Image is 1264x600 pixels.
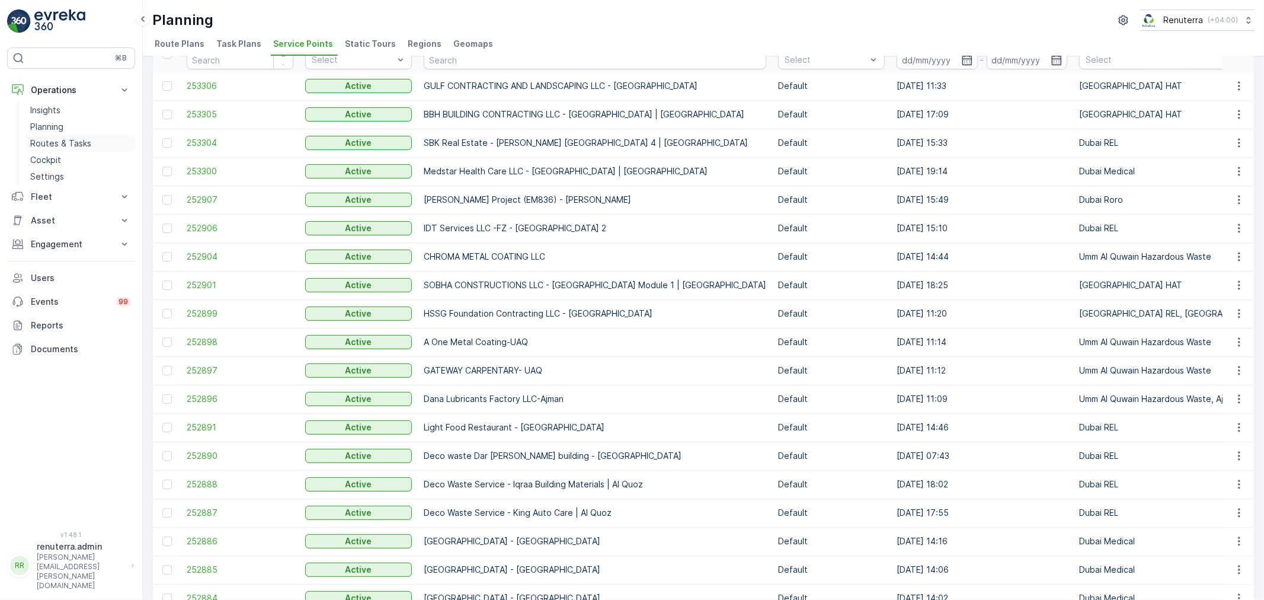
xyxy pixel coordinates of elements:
td: [DATE] 17:09 [891,100,1073,129]
button: Active [305,477,412,492]
p: [PERSON_NAME][EMAIL_ADDRESS][PERSON_NAME][DOMAIN_NAME] [37,553,126,591]
div: Toggle Row Selected [162,138,172,148]
span: Regions [408,38,441,50]
a: 252899 [187,308,293,320]
td: Default [772,242,891,271]
p: Active [345,365,372,376]
a: 252901 [187,279,293,291]
button: Active [305,79,412,93]
td: [DATE] 14:16 [891,527,1073,556]
a: Insights [25,102,135,119]
button: Engagement [7,232,135,256]
input: dd/mm/yyyy [987,50,1068,69]
button: Active [305,534,412,548]
p: Planning [152,11,213,30]
div: RR [10,556,29,575]
a: Reports [7,314,135,337]
p: Active [345,251,372,263]
td: Medstar Health Care LLC - [GEOGRAPHIC_DATA] | [GEOGRAPHIC_DATA] [418,157,772,186]
button: Active [305,420,412,435]
p: Documents [31,343,130,355]
a: Routes & Tasks [25,135,135,152]
span: 253300 [187,165,293,177]
td: Default [772,100,891,129]
td: Default [772,556,891,584]
button: Active [305,307,412,321]
button: Active [305,107,412,122]
td: [DATE] 14:44 [891,242,1073,271]
a: 253305 [187,108,293,120]
p: Active [345,393,372,405]
td: Deco waste Dar [PERSON_NAME] building - [GEOGRAPHIC_DATA] [418,442,772,470]
a: Settings [25,168,135,185]
td: Default [772,299,891,328]
td: Default [772,470,891,499]
p: Active [345,507,372,519]
p: Active [345,108,372,120]
div: Toggle Row Selected [162,480,172,489]
p: Active [345,279,372,291]
a: Documents [7,337,135,361]
span: 252907 [187,194,293,206]
td: [DATE] 07:43 [891,442,1073,470]
button: Active [305,193,412,207]
div: Toggle Row Selected [162,423,172,432]
a: 252887 [187,507,293,519]
a: Cockpit [25,152,135,168]
button: Active [305,506,412,520]
button: Active [305,449,412,463]
div: Toggle Row Selected [162,81,172,91]
a: Planning [25,119,135,135]
td: [DATE] 19:14 [891,157,1073,186]
img: logo [7,9,31,33]
td: [DATE] 18:02 [891,470,1073,499]
span: 253304 [187,137,293,149]
td: [DATE] 14:06 [891,556,1073,584]
p: Active [345,308,372,320]
button: Active [305,164,412,178]
p: Active [345,137,372,149]
div: Toggle Row Selected [162,280,172,290]
td: [DATE] 15:10 [891,214,1073,242]
p: Users [31,272,130,284]
a: 252885 [187,564,293,576]
p: Planning [30,121,63,133]
p: Active [345,478,372,490]
p: 99 [119,297,128,307]
td: [DATE] 11:20 [891,299,1073,328]
input: dd/mm/yyyy [897,50,978,69]
span: Route Plans [155,38,204,50]
a: 252898 [187,336,293,348]
p: Cockpit [30,154,61,166]
td: Light Food Restaurant - [GEOGRAPHIC_DATA] [418,413,772,442]
p: renuterra.admin [37,541,126,553]
button: Active [305,136,412,150]
span: 252888 [187,478,293,490]
td: Deco Waste Service - King Auto Care | Al Quoz [418,499,772,527]
td: Default [772,527,891,556]
a: 252904 [187,251,293,263]
td: CHROMA METAL COATING LLC [418,242,772,271]
span: Task Plans [216,38,261,50]
td: Default [772,356,891,385]
span: Service Points [273,38,333,50]
td: [GEOGRAPHIC_DATA] - [GEOGRAPHIC_DATA] [418,527,772,556]
td: Deco Waste Service - Iqraa Building Materials | Al Quoz [418,470,772,499]
td: Default [772,442,891,470]
div: Toggle Row Selected [162,537,172,546]
input: Search [424,50,766,69]
a: 252890 [187,450,293,462]
button: Active [305,392,412,406]
button: Active [305,335,412,349]
a: 252897 [187,365,293,376]
td: SBK Real Estate - [PERSON_NAME] [GEOGRAPHIC_DATA] 4 | [GEOGRAPHIC_DATA] [418,129,772,157]
p: Settings [30,171,64,183]
div: Toggle Row Selected [162,565,172,575]
input: Search [187,50,293,69]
